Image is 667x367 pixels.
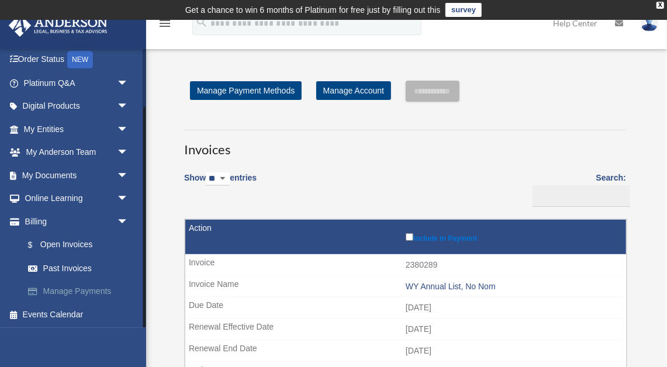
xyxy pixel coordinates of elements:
td: [DATE] [185,340,626,362]
div: NEW [67,51,93,68]
span: arrow_drop_down [117,141,140,165]
label: Show entries [184,171,257,198]
div: close [656,2,664,9]
a: $Open Invoices [16,233,140,257]
a: Online Learningarrow_drop_down [8,187,146,210]
div: Get a chance to win 6 months of Platinum for free just by filling out this [185,3,441,17]
a: Manage Payments [16,280,146,303]
a: My Entitiesarrow_drop_down [8,117,146,141]
span: arrow_drop_down [117,164,140,188]
label: Search: [528,171,626,207]
a: Billingarrow_drop_down [8,210,146,233]
span: arrow_drop_down [117,187,140,211]
span: arrow_drop_down [117,210,140,234]
a: My Anderson Teamarrow_drop_down [8,141,146,164]
i: search [195,16,208,29]
td: [DATE] [185,297,626,319]
a: Manage Account [316,81,391,100]
a: menu [158,20,172,30]
label: Include in Payment [406,231,620,243]
img: User Pic [641,15,658,32]
span: $ [34,238,40,252]
div: WY Annual List, No Nom [406,282,620,292]
input: Include in Payment [406,233,413,241]
select: Showentries [206,172,230,186]
span: arrow_drop_down [117,95,140,119]
a: survey [445,3,482,17]
a: Platinum Q&Aarrow_drop_down [8,71,146,95]
h3: Invoices [184,130,626,159]
td: [DATE] [185,318,626,341]
span: arrow_drop_down [117,71,140,95]
a: Events Calendar [8,303,146,326]
img: Anderson Advisors Platinum Portal [5,14,111,37]
a: Digital Productsarrow_drop_down [8,95,146,118]
i: menu [158,16,172,30]
td: 2380289 [185,254,626,276]
input: Search: [533,185,630,207]
a: Manage Payment Methods [190,81,302,100]
span: arrow_drop_down [117,117,140,141]
a: My Documentsarrow_drop_down [8,164,146,187]
a: Past Invoices [16,257,146,280]
a: Order StatusNEW [8,48,146,72]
